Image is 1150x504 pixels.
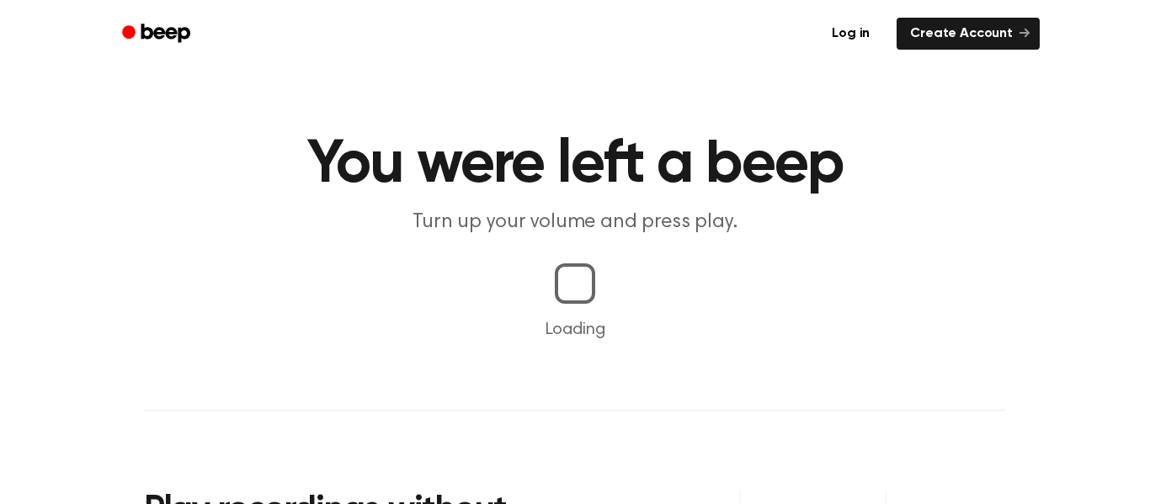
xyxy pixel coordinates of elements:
[20,317,1130,342] p: Loading
[815,14,886,53] a: Log in
[144,135,1006,195] h1: You were left a beep
[252,209,898,236] p: Turn up your volume and press play.
[110,18,205,50] a: Beep
[897,18,1040,50] a: Create Account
